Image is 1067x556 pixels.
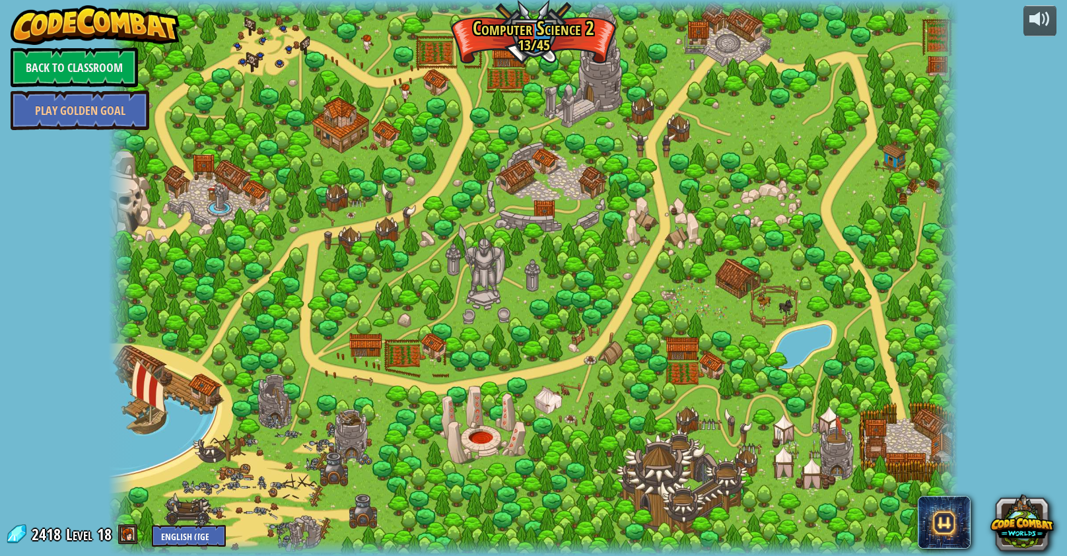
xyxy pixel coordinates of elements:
button: Adjust volume [1023,5,1056,36]
span: 18 [97,524,112,545]
a: Back to Classroom [11,48,138,87]
span: 2418 [32,524,65,545]
a: Play Golden Goal [11,90,149,130]
img: CodeCombat - Learn how to code by playing a game [11,5,180,45]
span: Level [66,524,92,545]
